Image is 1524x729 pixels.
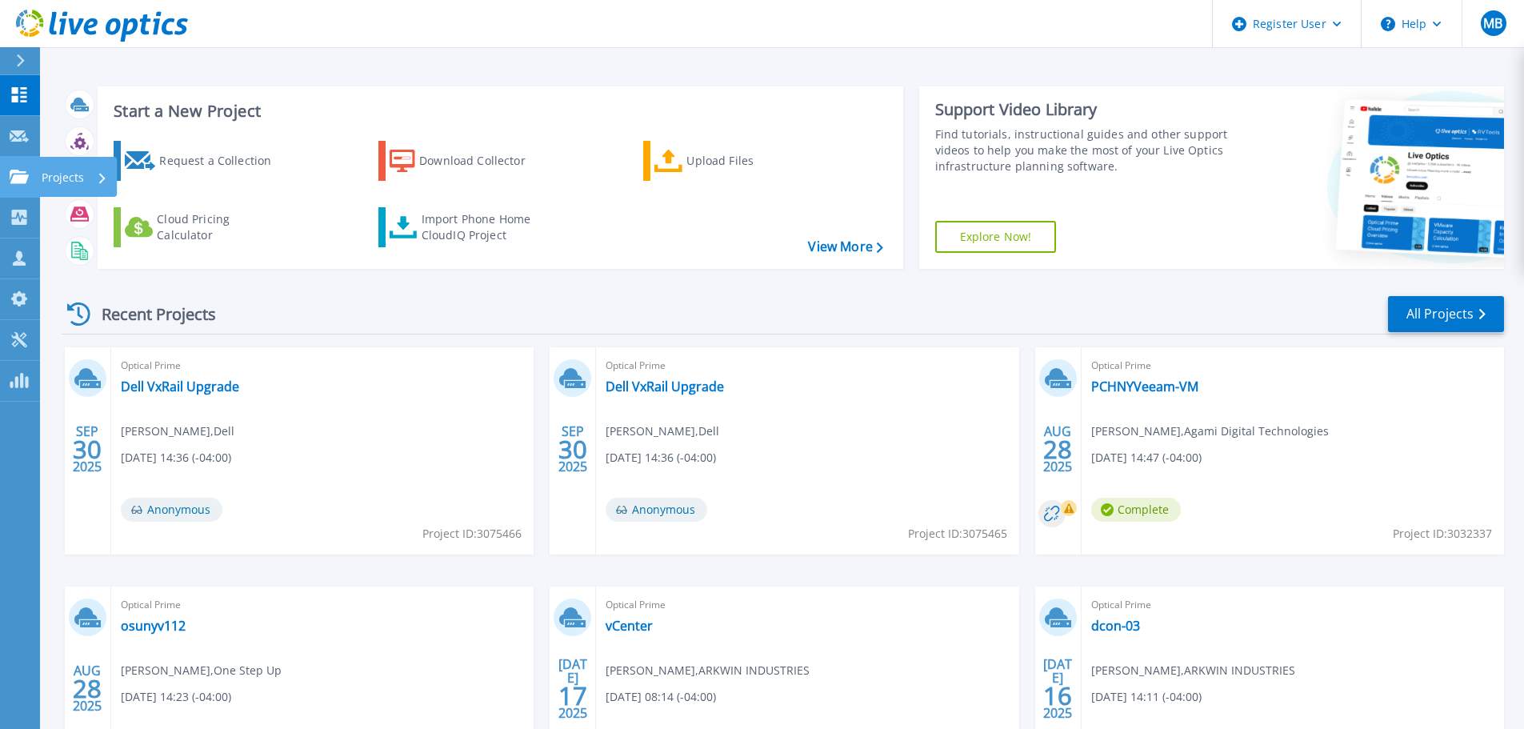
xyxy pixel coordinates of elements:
[606,449,716,467] span: [DATE] 14:36 (-04:00)
[908,525,1007,543] span: Project ID: 3075465
[935,221,1057,253] a: Explore Now!
[72,420,102,479] div: SEP 2025
[558,659,588,718] div: [DATE] 2025
[1091,357,1494,375] span: Optical Prime
[121,423,234,440] span: [PERSON_NAME] , Dell
[72,659,102,718] div: AUG 2025
[606,379,724,395] a: Dell VxRail Upgrade
[606,688,716,706] span: [DATE] 08:14 (-04:00)
[1091,618,1140,634] a: dcon-03
[606,662,810,679] span: [PERSON_NAME] , ARKWIN INDUSTRIES
[1091,423,1329,440] span: [PERSON_NAME] , Agami Digital Technologies
[935,126,1234,174] div: Find tutorials, instructional guides and other support videos to help you make the most of your L...
[558,443,587,456] span: 30
[606,618,653,634] a: vCenter
[121,379,239,395] a: Dell VxRail Upgrade
[686,145,814,177] div: Upload Files
[422,211,546,243] div: Import Phone Home CloudIQ Project
[808,239,882,254] a: View More
[606,498,707,522] span: Anonymous
[121,618,186,634] a: osunyv112
[114,102,882,120] h3: Start a New Project
[1091,498,1181,522] span: Complete
[422,525,522,543] span: Project ID: 3075466
[935,99,1234,120] div: Support Video Library
[419,145,547,177] div: Download Collector
[1091,596,1494,614] span: Optical Prime
[378,141,557,181] a: Download Collector
[1091,662,1295,679] span: [PERSON_NAME] , ARKWIN INDUSTRIES
[42,157,84,198] p: Projects
[121,498,222,522] span: Anonymous
[606,596,1009,614] span: Optical Prime
[558,689,587,703] span: 17
[121,662,282,679] span: [PERSON_NAME] , One Step Up
[1043,689,1072,703] span: 16
[1091,688,1202,706] span: [DATE] 14:11 (-04:00)
[643,141,822,181] a: Upload Files
[159,145,287,177] div: Request a Collection
[121,357,524,375] span: Optical Prime
[121,596,524,614] span: Optical Prime
[114,141,292,181] a: Request a Collection
[606,423,719,440] span: [PERSON_NAME] , Dell
[62,294,238,334] div: Recent Projects
[1388,296,1504,332] a: All Projects
[1393,525,1492,543] span: Project ID: 3032337
[121,688,231,706] span: [DATE] 14:23 (-04:00)
[1091,449,1202,467] span: [DATE] 14:47 (-04:00)
[558,420,588,479] div: SEP 2025
[114,207,292,247] a: Cloud Pricing Calculator
[606,357,1009,375] span: Optical Prime
[1042,420,1073,479] div: AUG 2025
[157,211,285,243] div: Cloud Pricing Calculator
[121,449,231,467] span: [DATE] 14:36 (-04:00)
[1042,659,1073,718] div: [DATE] 2025
[1043,443,1072,456] span: 28
[1091,379,1198,395] a: PCHNYVeeam-VM
[1483,17,1502,30] span: MB
[73,443,102,456] span: 30
[73,682,102,695] span: 28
